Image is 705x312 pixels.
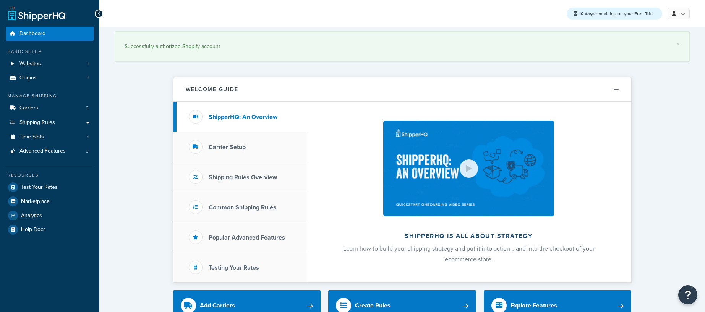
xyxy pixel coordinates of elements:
span: Advanced Features [19,148,66,154]
h3: Popular Advanced Features [209,234,285,241]
span: Analytics [21,212,42,219]
a: Time Slots1 [6,130,94,144]
span: 1 [87,134,89,140]
a: × [677,41,680,47]
h2: ShipperHQ is all about strategy [327,233,611,240]
a: Websites1 [6,57,94,71]
strong: 10 days [579,10,595,17]
span: Carriers [19,105,38,111]
li: Origins [6,71,94,85]
span: 1 [87,75,89,81]
li: Advanced Features [6,144,94,158]
a: Origins1 [6,71,94,85]
a: Analytics [6,209,94,222]
span: 1 [87,61,89,67]
h3: Shipping Rules Overview [209,174,277,181]
li: Carriers [6,101,94,115]
button: Welcome Guide [173,77,631,102]
h3: Common Shipping Rules [209,204,276,211]
span: Time Slots [19,134,44,140]
h2: Welcome Guide [186,87,238,92]
span: Learn how to build your shipping strategy and put it into action… and into the checkout of your e... [343,244,595,264]
span: Dashboard [19,31,45,37]
div: Create Rules [355,300,391,311]
a: Advanced Features3 [6,144,94,158]
div: Explore Features [511,300,557,311]
span: Shipping Rules [19,119,55,126]
div: Resources [6,172,94,179]
a: Carriers3 [6,101,94,115]
div: Basic Setup [6,48,94,55]
a: Test Your Rates [6,180,94,194]
a: Dashboard [6,27,94,41]
span: Test Your Rates [21,184,58,191]
li: Time Slots [6,130,94,144]
div: Add Carriers [200,300,235,311]
div: Successfully authorized Shopify account [125,41,680,52]
a: Marketplace [6,195,94,208]
h3: Testing Your Rates [209,264,259,271]
span: Websites [19,61,41,67]
span: 3 [86,105,89,111]
a: Help Docs [6,223,94,236]
span: remaining on your Free Trial [579,10,653,17]
button: Open Resource Center [678,285,697,304]
li: Websites [6,57,94,71]
span: Help Docs [21,227,46,233]
a: Shipping Rules [6,116,94,130]
div: Manage Shipping [6,93,94,99]
h3: Carrier Setup [209,144,246,151]
span: Marketplace [21,198,50,205]
img: ShipperHQ is all about strategy [383,121,554,216]
span: Origins [19,75,37,81]
h3: ShipperHQ: An Overview [209,114,277,121]
span: 3 [86,148,89,154]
